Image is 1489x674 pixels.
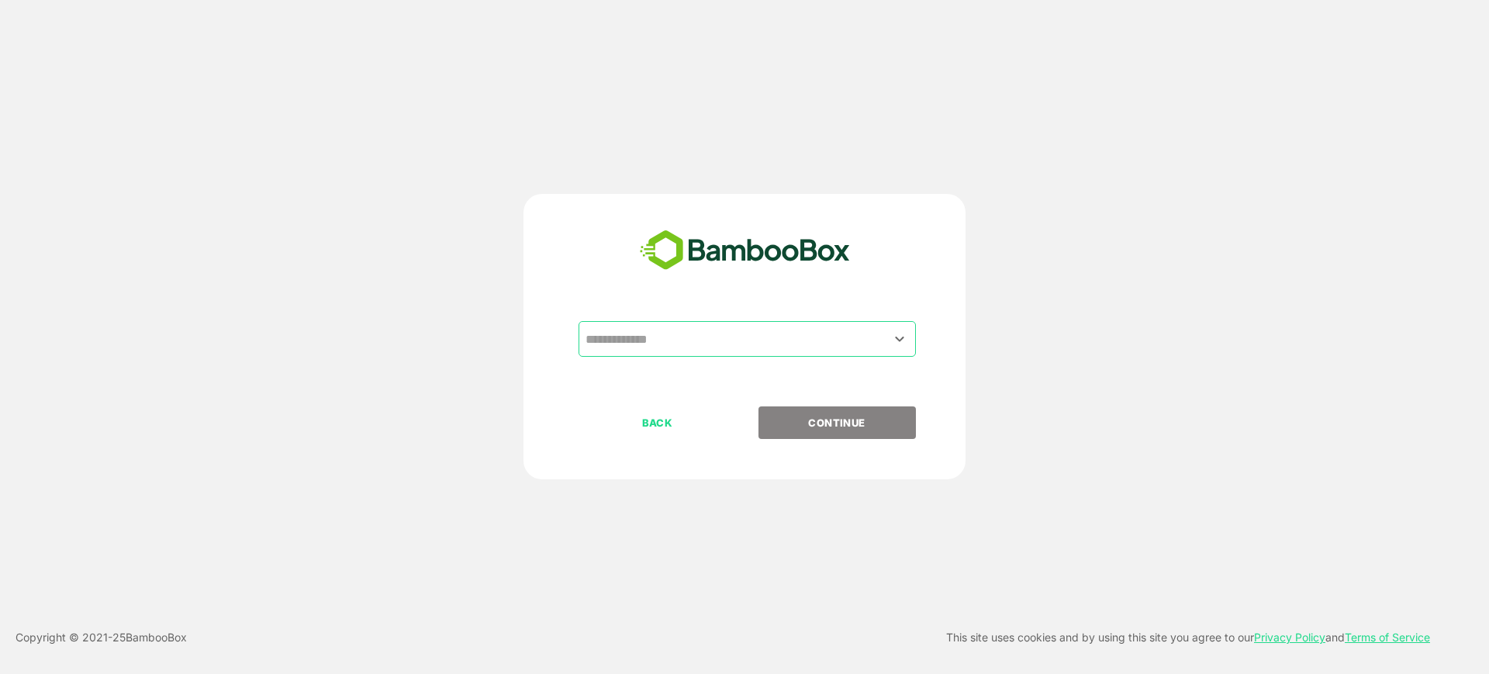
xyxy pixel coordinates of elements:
p: BACK [580,414,735,431]
a: Privacy Policy [1254,631,1325,644]
p: CONTINUE [759,414,914,431]
button: CONTINUE [758,406,916,439]
button: Open [890,328,910,349]
img: bamboobox [631,225,859,276]
button: BACK [579,406,736,439]
p: Copyright © 2021- 25 BambooBox [16,628,187,647]
p: This site uses cookies and by using this site you agree to our and [946,628,1430,647]
a: Terms of Service [1345,631,1430,644]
